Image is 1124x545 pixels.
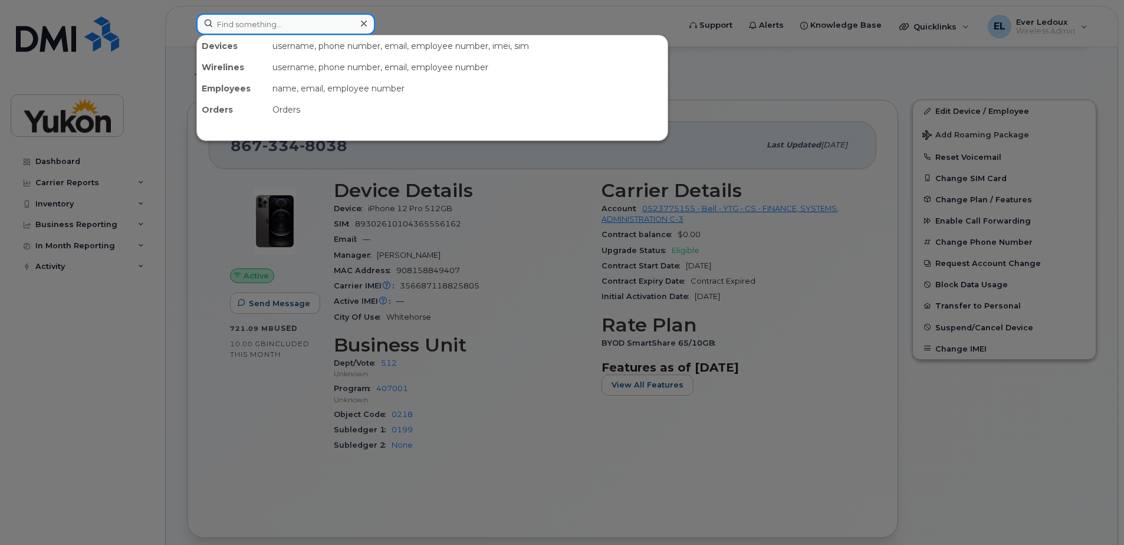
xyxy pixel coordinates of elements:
[197,99,268,120] div: Orders
[268,99,668,120] div: Orders
[268,57,668,78] div: username, phone number, email, employee number
[197,35,268,57] div: Devices
[196,14,375,35] input: Find something...
[197,57,268,78] div: Wirelines
[268,78,668,99] div: name, email, employee number
[197,78,268,99] div: Employees
[268,35,668,57] div: username, phone number, email, employee number, imei, sim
